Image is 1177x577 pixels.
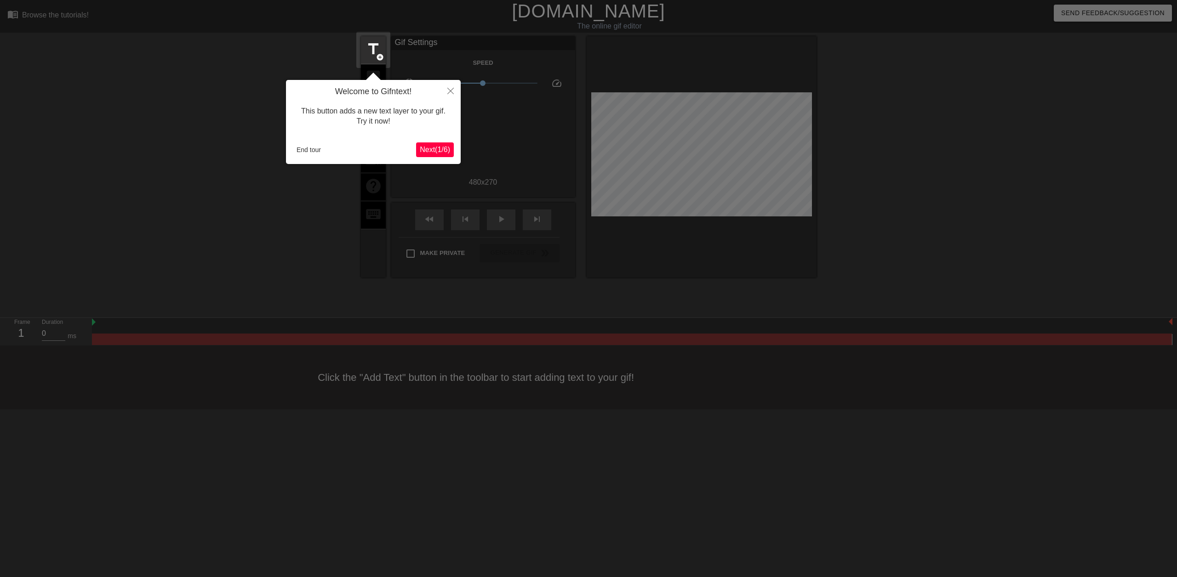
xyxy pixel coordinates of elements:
button: Next [416,142,454,157]
h4: Welcome to Gifntext! [293,87,454,97]
button: End tour [293,143,325,157]
button: Close [440,80,461,101]
div: This button adds a new text layer to your gif. Try it now! [293,97,454,136]
span: Next ( 1 / 6 ) [420,146,450,153]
